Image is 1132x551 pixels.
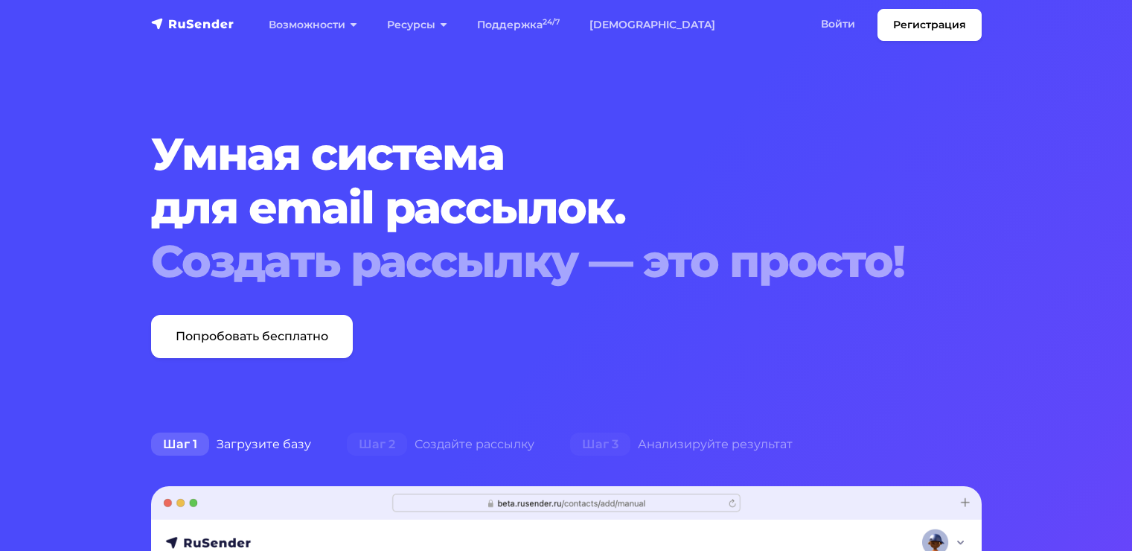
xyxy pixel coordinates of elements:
a: Поддержка24/7 [462,10,575,40]
a: Ресурсы [372,10,462,40]
div: Создать рассылку — это просто! [151,235,911,288]
a: Войти [806,9,870,39]
a: Регистрация [877,9,982,41]
div: Загрузите базу [133,430,329,459]
sup: 24/7 [543,17,560,27]
a: Возможности [254,10,372,40]
span: Шаг 1 [151,433,209,456]
div: Анализируйте результат [552,430,810,459]
a: [DEMOGRAPHIC_DATA] [575,10,730,40]
h1: Умная система для email рассылок. [151,127,911,288]
span: Шаг 3 [570,433,630,456]
img: RuSender [151,16,234,31]
div: Создайте рассылку [329,430,552,459]
span: Шаг 2 [347,433,407,456]
a: Попробовать бесплатно [151,315,353,358]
